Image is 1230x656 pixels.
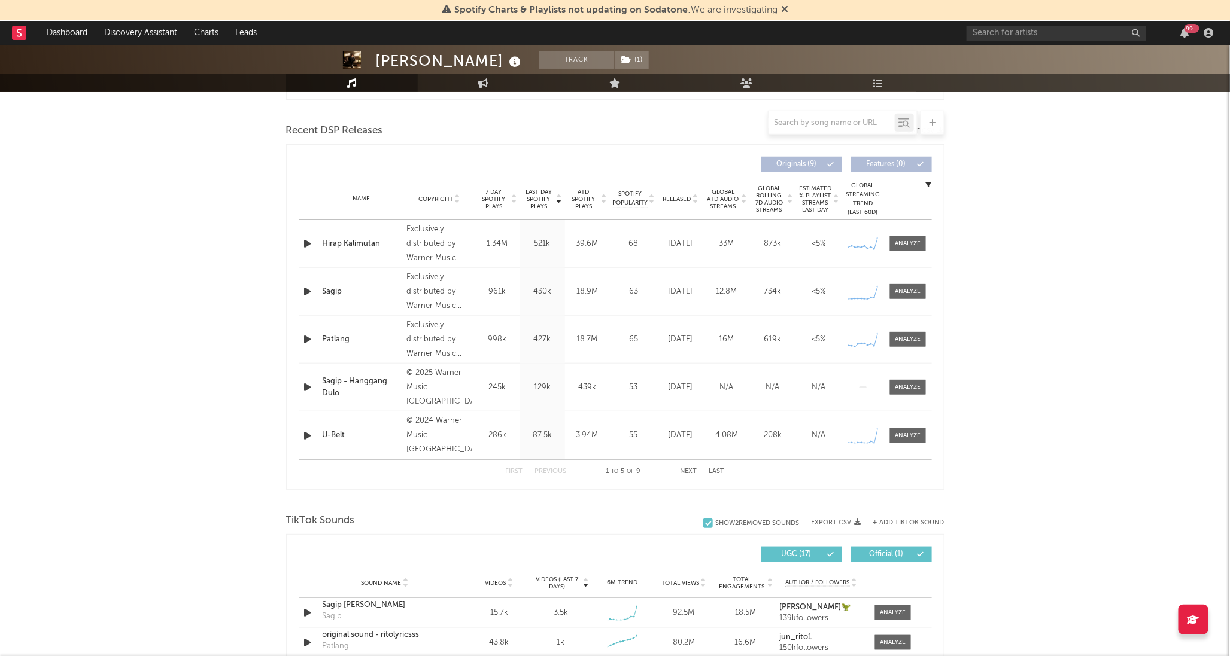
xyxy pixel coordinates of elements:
[656,637,712,649] div: 80.2M
[779,603,862,612] a: [PERSON_NAME]🦖
[286,514,355,528] span: TikTok Sounds
[656,607,712,619] div: 92.5M
[523,334,562,346] div: 427k
[753,334,793,346] div: 619k
[615,51,649,69] button: (1)
[799,238,839,250] div: <5%
[718,576,766,590] span: Total Engagements
[96,21,186,45] a: Discovery Assistant
[661,429,701,441] div: [DATE]
[707,334,747,346] div: 16M
[227,21,265,45] a: Leads
[406,414,472,457] div: © 2024 Warner Music [GEOGRAPHIC_DATA]
[418,196,453,203] span: Copyright
[761,547,842,562] button: UGC(17)
[661,238,701,250] div: [DATE]
[478,334,517,346] div: 998k
[323,599,448,611] a: Sagip [PERSON_NAME]
[557,637,564,649] div: 1k
[761,157,842,172] button: Originals(9)
[753,429,793,441] div: 208k
[612,190,648,208] span: Spotify Popularity
[523,188,555,210] span: Last Day Spotify Plays
[323,429,401,441] a: U-Belt
[568,238,607,250] div: 39.6M
[845,181,881,217] div: Global Streaming Trend (Last 60D)
[718,637,773,649] div: 16.6M
[523,382,562,393] div: 129k
[799,382,839,393] div: N/A
[661,334,701,346] div: [DATE]
[779,603,851,611] strong: [PERSON_NAME]🦖
[523,429,562,441] div: 87.5k
[799,429,839,441] div: N/A
[323,286,401,298] a: Sagip
[753,185,786,213] span: Global Rolling 7D Audio Streams
[861,520,944,526] button: + Add TikTok Sound
[707,382,747,393] div: N/A
[478,188,510,210] span: 7 Day Spotify Plays
[539,51,614,69] button: Track
[613,382,655,393] div: 53
[799,334,839,346] div: <5%
[554,607,568,619] div: 3.5k
[613,286,655,298] div: 63
[851,157,932,172] button: Features(0)
[406,318,472,361] div: Exclusively distributed by Warner Music Philippines, © [DATE][PERSON_NAME]
[769,551,824,558] span: UGC ( 17 )
[485,579,506,587] span: Videos
[323,611,342,623] div: Sagip
[769,118,895,128] input: Search by song name or URL
[661,382,701,393] div: [DATE]
[851,547,932,562] button: Official(1)
[707,188,740,210] span: Global ATD Audio Streams
[323,238,401,250] a: Hirap Kalimutan
[718,607,773,619] div: 18.5M
[568,382,607,393] div: 439k
[406,366,472,409] div: © 2025 Warner Music [GEOGRAPHIC_DATA]
[753,238,793,250] div: 873k
[323,629,448,641] a: original sound - ritolyricsss
[753,382,793,393] div: N/A
[186,21,227,45] a: Charts
[591,465,657,479] div: 1 5 9
[779,633,862,642] a: jun_rito1
[323,376,401,399] a: Sagip - Hanggang Dulo
[785,579,850,587] span: Author / Followers
[681,468,697,475] button: Next
[613,334,655,346] div: 65
[627,469,634,474] span: of
[753,286,793,298] div: 734k
[1185,24,1199,33] div: 99 +
[716,520,800,527] div: Show 2 Removed Sounds
[781,5,788,15] span: Dismiss
[812,519,861,526] button: Export CSV
[323,334,401,346] a: Patlang
[478,429,517,441] div: 286k
[406,222,472,266] div: Exclusively distributed by Warner Music Philippines, © [DATE][PERSON_NAME]
[612,469,619,474] span: to
[779,633,812,641] strong: jun_rito1
[613,238,655,250] div: 68
[568,334,607,346] div: 18.7M
[661,286,701,298] div: [DATE]
[779,644,862,652] div: 150k followers
[472,607,527,619] div: 15.7k
[454,5,778,15] span: : We are investigating
[38,21,96,45] a: Dashboard
[478,238,517,250] div: 1.34M
[568,286,607,298] div: 18.9M
[661,579,699,587] span: Total Views
[568,188,600,210] span: ATD Spotify Plays
[663,196,691,203] span: Released
[454,5,688,15] span: Spotify Charts & Playlists not updating on Sodatone
[594,578,650,587] div: 6M Trend
[873,520,944,526] button: + Add TikTok Sound
[707,238,747,250] div: 33M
